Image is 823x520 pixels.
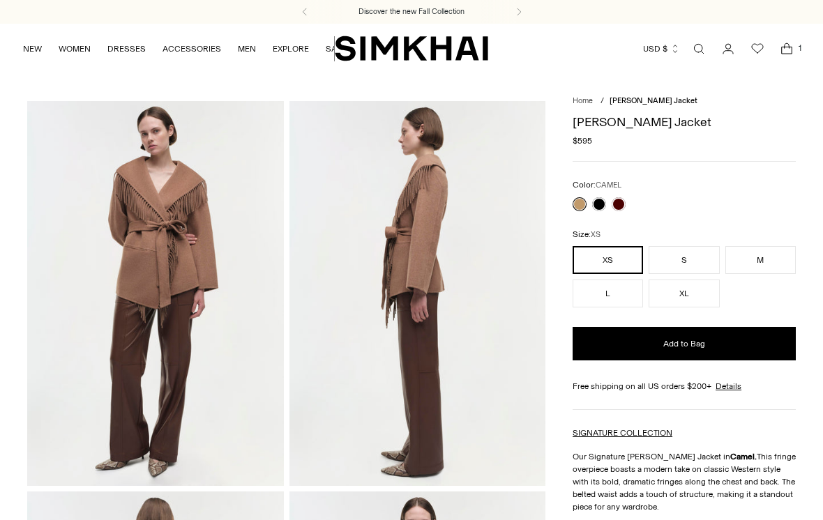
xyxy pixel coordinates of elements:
a: SIGNATURE COLLECTION [573,428,672,438]
span: CAMEL [596,181,621,190]
span: [PERSON_NAME] Jacket [610,96,697,105]
a: Discover the new Fall Collection [358,6,465,17]
a: NEW [23,33,42,64]
label: Size: [573,228,601,241]
img: Rowen Jacket [289,101,546,485]
span: $595 [573,135,592,147]
button: XS [573,246,643,274]
a: Go to the account page [714,35,742,63]
button: S [649,246,719,274]
p: Our Signature [PERSON_NAME] Jacket in This fringe overpiece boasts a modern take on classic Weste... [573,450,796,513]
button: Add to Bag [573,327,796,360]
a: EXPLORE [273,33,309,64]
a: WOMEN [59,33,91,64]
a: SALE [326,33,347,64]
span: XS [591,230,601,239]
div: Free shipping on all US orders $200+ [573,380,796,392]
a: Wishlist [743,35,771,63]
nav: breadcrumbs [573,95,796,107]
div: / [601,95,604,107]
img: Rowen Jacket [27,101,284,485]
h1: [PERSON_NAME] Jacket [573,116,796,128]
button: USD $ [643,33,680,64]
span: Add to Bag [663,338,705,350]
b: Camel. [730,452,757,461]
a: MEN [238,33,256,64]
button: M [725,246,796,274]
a: Home [573,96,593,105]
button: L [573,280,643,307]
a: Details [716,380,741,392]
label: Color: [573,178,621,192]
a: ACCESSORIES [163,33,221,64]
a: DRESSES [107,33,146,64]
a: Open search modal [685,35,713,63]
span: 1 [794,42,806,54]
a: SIMKHAI [335,35,488,62]
a: Open cart modal [773,35,801,63]
button: XL [649,280,719,307]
